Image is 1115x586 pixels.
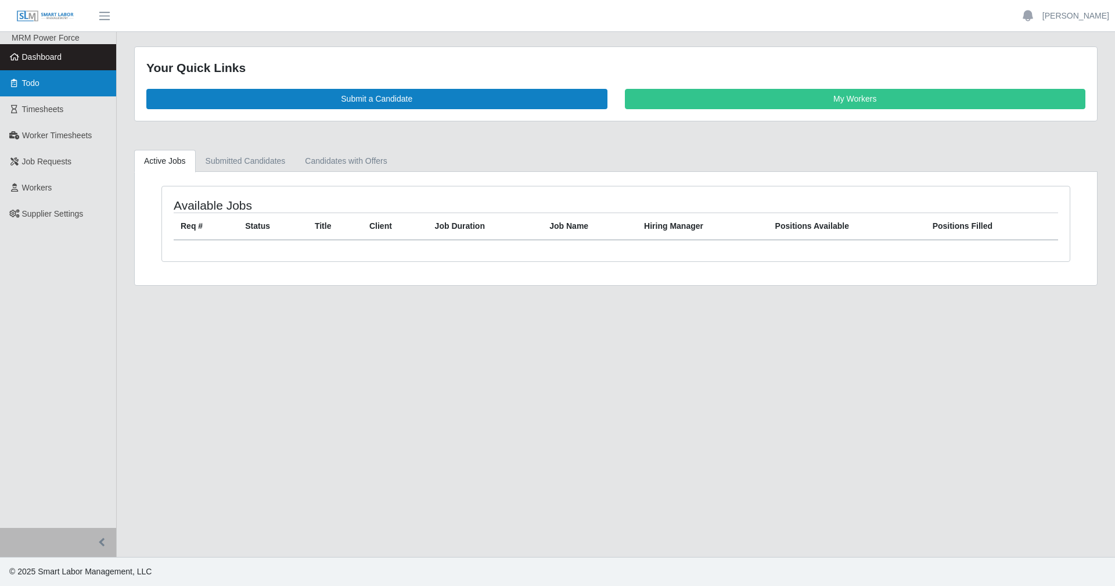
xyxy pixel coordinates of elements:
span: Todo [22,78,39,88]
a: Submit a Candidate [146,89,607,109]
a: Submitted Candidates [196,150,296,172]
th: Title [308,213,362,240]
div: Your Quick Links [146,59,1085,77]
th: Job Duration [428,213,543,240]
h4: Available Jobs [174,198,532,213]
span: Supplier Settings [22,209,84,218]
span: Timesheets [22,105,64,114]
img: SLM Logo [16,10,74,23]
a: Active Jobs [134,150,196,172]
th: Positions Available [768,213,926,240]
th: Positions Filled [926,213,1058,240]
span: Workers [22,183,52,192]
a: My Workers [625,89,1086,109]
span: Job Requests [22,157,72,166]
span: MRM Power Force [12,33,80,42]
span: Dashboard [22,52,62,62]
th: Hiring Manager [637,213,768,240]
th: Req # [174,213,238,240]
th: Status [238,213,308,240]
th: Job Name [542,213,637,240]
span: © 2025 Smart Labor Management, LLC [9,567,152,576]
span: Worker Timesheets [22,131,92,140]
th: Client [362,213,428,240]
a: [PERSON_NAME] [1042,10,1109,22]
a: Candidates with Offers [295,150,397,172]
